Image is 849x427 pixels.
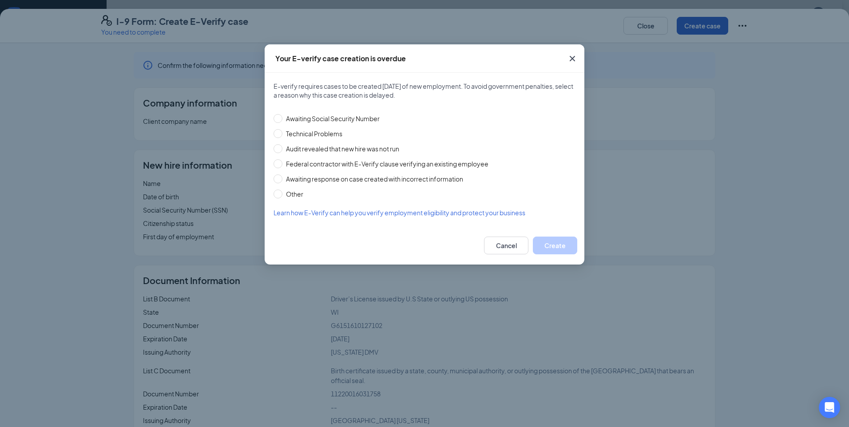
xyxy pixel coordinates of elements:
[567,53,578,64] svg: Cross
[533,237,577,254] button: Create
[274,209,525,217] span: Learn how E-Verify can help you verify employment eligibility and protect your business
[282,114,383,123] span: Awaiting Social Security Number
[274,208,575,217] a: Learn how E-Verify can help you verify employment eligibility and protect your business
[275,54,406,63] div: Your E-verify case creation is overdue
[560,44,584,73] button: Close
[484,237,528,254] button: Cancel
[282,189,307,199] span: Other
[282,144,403,154] span: Audit revealed that new hire was not run
[274,82,575,99] span: E-verify requires cases to be created [DATE] of new employment. To avoid government penalties, se...
[819,397,840,418] div: Open Intercom Messenger
[282,129,346,138] span: Technical Problems
[282,159,492,169] span: Federal contractor with E-Verify clause verifying an existing employee
[282,174,467,184] span: Awaiting response on case created with incorrect information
